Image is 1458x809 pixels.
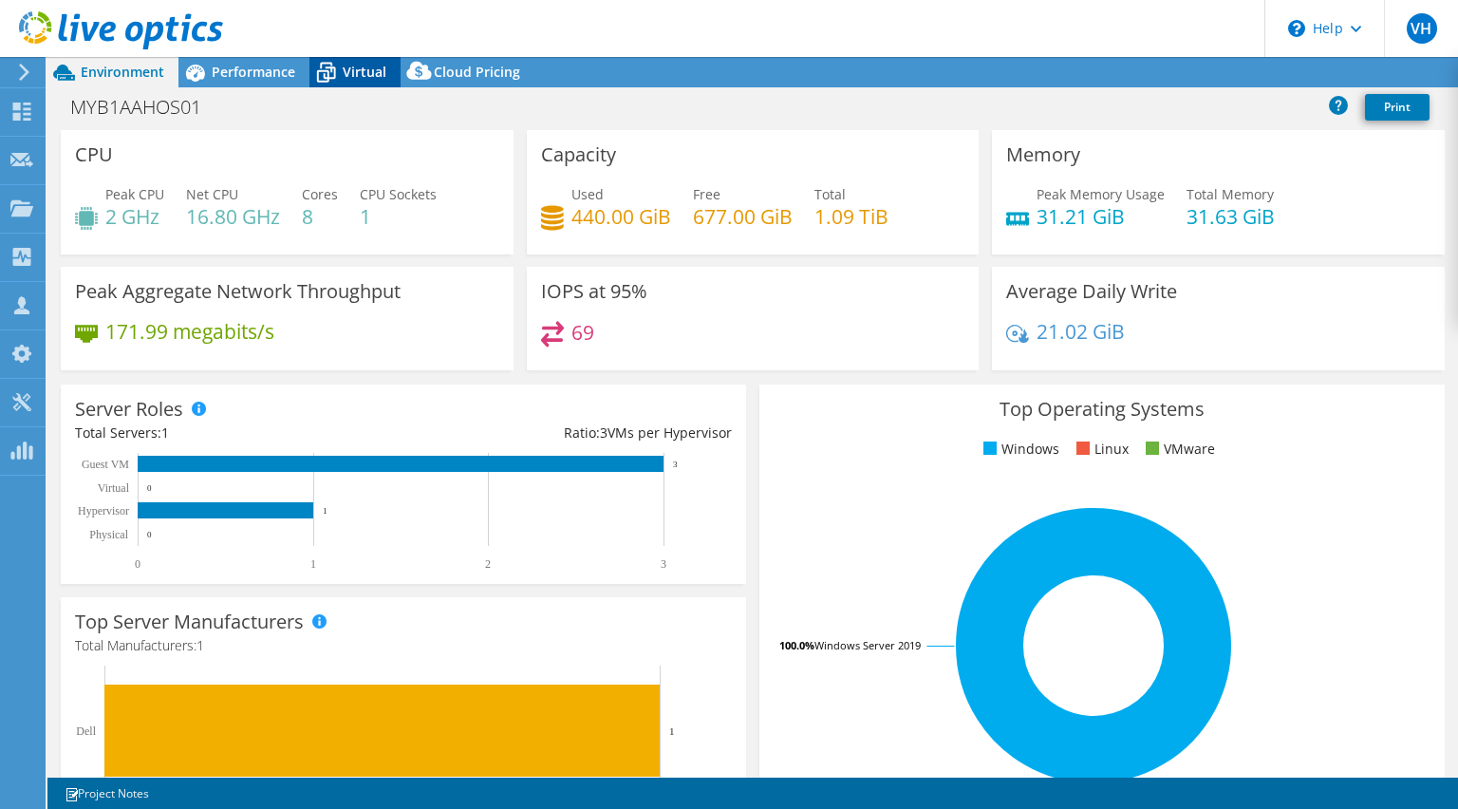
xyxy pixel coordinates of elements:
tspan: 100.0% [779,638,814,652]
text: 1 [310,557,316,571]
span: 3 [600,423,607,442]
li: Linux [1072,439,1129,460]
text: 0 [135,557,140,571]
span: VH [1407,13,1437,44]
a: Print [1365,94,1430,121]
h4: 440.00 GiB [571,206,671,227]
text: 3 [673,460,678,469]
li: Windows [979,439,1059,460]
span: Virtual [343,63,386,81]
span: Used [571,185,604,203]
h4: 8 [302,206,338,227]
h4: Total Manufacturers: [75,635,732,656]
span: 1 [196,636,204,654]
h3: Top Server Manufacturers [75,611,304,632]
h1: MYB1AAHOS01 [62,97,231,118]
span: Cloud Pricing [434,63,520,81]
text: Dell [76,724,96,738]
span: Total Memory [1187,185,1274,203]
span: Net CPU [186,185,238,203]
div: Ratio: VMs per Hypervisor [403,423,732,443]
text: Virtual [98,481,130,495]
text: Hypervisor [78,504,129,517]
h4: 31.21 GiB [1037,206,1165,227]
span: Cores [302,185,338,203]
div: Total Servers: [75,423,403,443]
h3: IOPS at 95% [541,281,647,302]
span: Peak CPU [105,185,164,203]
h4: 16.80 GHz [186,206,280,227]
h4: 31.63 GiB [1187,206,1275,227]
h4: 1 [360,206,437,227]
text: 0 [147,483,152,493]
h4: 21.02 GiB [1037,321,1125,342]
span: Environment [81,63,164,81]
h4: 1.09 TiB [814,206,888,227]
svg: \n [1288,20,1305,37]
text: Guest VM [82,458,129,471]
text: 0 [147,530,152,539]
h3: CPU [75,144,113,165]
text: 1 [669,725,675,737]
tspan: Windows Server 2019 [814,638,921,652]
h4: 171.99 megabits/s [105,321,274,342]
h4: 677.00 GiB [693,206,793,227]
span: Free [693,185,720,203]
h4: 69 [571,322,594,343]
h4: 2 GHz [105,206,164,227]
span: Peak Memory Usage [1037,185,1165,203]
span: 1 [161,423,169,442]
h3: Peak Aggregate Network Throughput [75,281,401,302]
text: 1 [323,506,327,516]
h3: Top Operating Systems [774,399,1430,420]
text: 2 [485,557,491,571]
h3: Average Daily Write [1006,281,1177,302]
a: Project Notes [51,781,162,805]
h3: Capacity [541,144,616,165]
text: Physical [89,528,128,541]
h3: Memory [1006,144,1080,165]
span: CPU Sockets [360,185,437,203]
span: Performance [212,63,295,81]
li: VMware [1141,439,1215,460]
h3: Server Roles [75,399,183,420]
span: Total [814,185,846,203]
text: 3 [661,557,666,571]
